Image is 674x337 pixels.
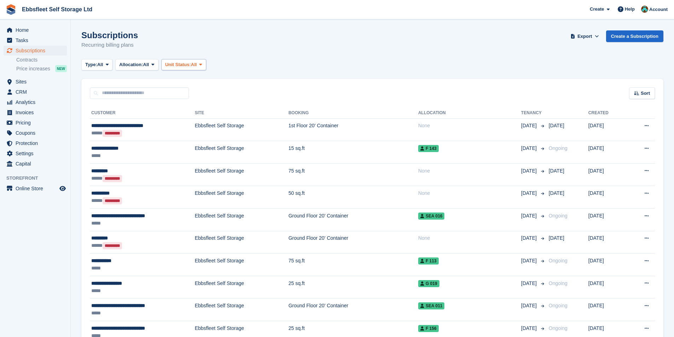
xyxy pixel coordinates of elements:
[625,6,635,13] span: Help
[195,254,288,276] td: Ebbsfleet Self Storage
[195,108,288,119] th: Site
[195,186,288,209] td: Ebbsfleet Self Storage
[588,108,627,119] th: Created
[191,61,197,68] span: All
[16,46,58,56] span: Subscriptions
[521,122,538,129] span: [DATE]
[418,234,521,242] div: None
[521,234,538,242] span: [DATE]
[16,65,67,72] a: Price increases NEW
[521,190,538,197] span: [DATE]
[549,145,568,151] span: Ongoing
[90,108,195,119] th: Customer
[549,258,568,263] span: Ongoing
[588,254,627,276] td: [DATE]
[81,59,113,71] button: Type: All
[521,167,538,175] span: [DATE]
[606,30,663,42] a: Create a Subscription
[549,123,564,128] span: [DATE]
[4,46,67,56] a: menu
[16,159,58,169] span: Capital
[588,186,627,209] td: [DATE]
[418,280,439,287] span: G 019
[418,145,439,152] span: F 143
[16,128,58,138] span: Coupons
[588,231,627,254] td: [DATE]
[590,6,604,13] span: Create
[4,149,67,158] a: menu
[16,108,58,117] span: Invoices
[16,35,58,45] span: Tasks
[4,35,67,45] a: menu
[521,257,538,265] span: [DATE]
[4,138,67,148] a: menu
[4,118,67,128] a: menu
[85,61,97,68] span: Type:
[16,25,58,35] span: Home
[588,163,627,186] td: [DATE]
[418,257,439,265] span: F 113
[418,190,521,197] div: None
[19,4,95,15] a: Ebbsfleet Self Storage Ltd
[588,141,627,164] td: [DATE]
[4,87,67,97] a: menu
[4,159,67,169] a: menu
[195,163,288,186] td: Ebbsfleet Self Storage
[4,184,67,193] a: menu
[649,6,668,13] span: Account
[418,108,521,119] th: Allocation
[288,231,418,254] td: Ground Floor 20' Container
[521,325,538,332] span: [DATE]
[195,209,288,231] td: Ebbsfleet Self Storage
[288,118,418,141] td: 1st Floor 20' Container
[288,108,418,119] th: Booking
[288,254,418,276] td: 75 sq.ft
[569,30,600,42] button: Export
[418,213,445,220] span: SEA 016
[4,108,67,117] a: menu
[161,59,206,71] button: Unit Status: All
[418,325,439,332] span: F 156
[588,209,627,231] td: [DATE]
[549,235,564,241] span: [DATE]
[641,90,650,97] span: Sort
[418,302,445,309] span: SEA 011
[16,77,58,87] span: Sites
[288,186,418,209] td: 50 sq.ft
[549,280,568,286] span: Ongoing
[288,141,418,164] td: 15 sq.ft
[81,30,138,40] h1: Subscriptions
[195,231,288,254] td: Ebbsfleet Self Storage
[521,108,546,119] th: Tenancy
[549,168,564,174] span: [DATE]
[16,184,58,193] span: Online Store
[16,87,58,97] span: CRM
[288,163,418,186] td: 75 sq.ft
[288,298,418,321] td: Ground Floor 20' Container
[97,61,103,68] span: All
[588,298,627,321] td: [DATE]
[549,303,568,308] span: Ongoing
[195,141,288,164] td: Ebbsfleet Self Storage
[81,41,138,49] p: Recurring billing plans
[549,213,568,219] span: Ongoing
[195,298,288,321] td: Ebbsfleet Self Storage
[195,118,288,141] td: Ebbsfleet Self Storage
[577,33,592,40] span: Export
[521,280,538,287] span: [DATE]
[55,65,67,72] div: NEW
[4,97,67,107] a: menu
[521,212,538,220] span: [DATE]
[4,128,67,138] a: menu
[16,97,58,107] span: Analytics
[588,118,627,141] td: [DATE]
[6,175,70,182] span: Storefront
[16,65,50,72] span: Price increases
[165,61,191,68] span: Unit Status:
[16,57,67,63] a: Contracts
[418,122,521,129] div: None
[16,138,58,148] span: Protection
[16,149,58,158] span: Settings
[4,25,67,35] a: menu
[521,302,538,309] span: [DATE]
